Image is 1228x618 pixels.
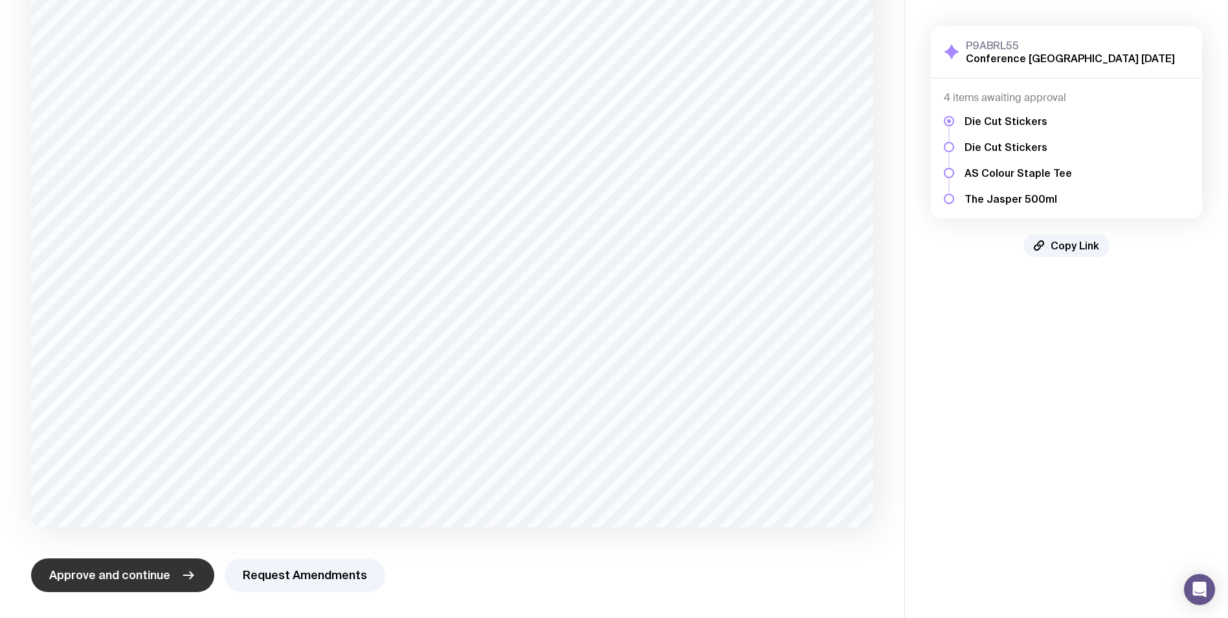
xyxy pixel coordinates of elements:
button: Request Amendments [225,558,385,592]
h5: Die Cut Stickers [965,115,1072,128]
button: Copy Link [1023,234,1110,257]
h2: Conference [GEOGRAPHIC_DATA] [DATE] [966,52,1175,65]
span: Copy Link [1051,239,1099,252]
button: Approve and continue [31,558,214,592]
h5: The Jasper 500ml [965,192,1072,205]
h4: 4 items awaiting approval [944,91,1189,104]
h5: AS Colour Staple Tee [965,166,1072,179]
div: Open Intercom Messenger [1184,574,1215,605]
h5: Die Cut Stickers [965,141,1072,154]
h3: P9ABRL55 [966,39,1175,52]
span: Approve and continue [49,567,170,583]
